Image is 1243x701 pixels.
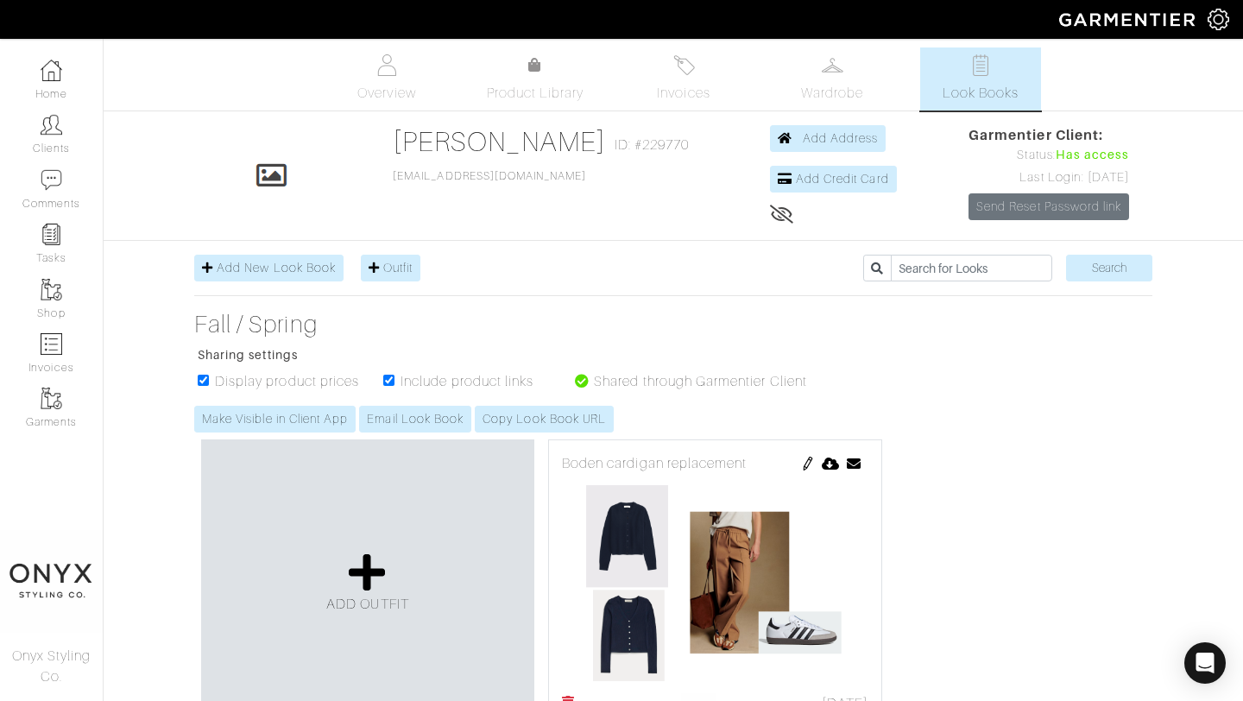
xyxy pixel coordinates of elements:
p: Sharing settings [198,346,824,364]
img: garments-icon-b7da505a4dc4fd61783c78ac3ca0ef83fa9d6f193b1c9dc38574b1d14d53ca28.png [41,279,62,300]
span: Garmentier Client: [969,125,1129,146]
input: Search for Looks [891,255,1052,281]
img: dashboard-icon-dbcd8f5a0b271acd01030246c82b418ddd0df26cd7fceb0bd07c9910d44c42f6.png [41,60,62,81]
span: Add New Look Book [217,261,336,275]
a: Copy Look Book URL [475,406,614,433]
img: garmentier-logo-header-white-b43fb05a5012e4ada735d5af1a66efaba907eab6374d6393d1fbf88cb4ef424d.png [1051,4,1208,35]
a: Add Credit Card [770,166,897,193]
span: Product Library [487,83,584,104]
img: orders-27d20c2124de7fd6de4e0e44c1d41de31381a507db9b33961299e4e07d508b8c.svg [673,54,695,76]
a: Invoices [623,47,744,111]
a: Send Reset Password link [969,193,1129,220]
a: Make Visible in Client App [194,406,356,433]
span: ADD OUTFIT [326,597,409,612]
a: Outfit [361,255,420,281]
img: gear-icon-white-bd11855cb880d31180b6d7d6211b90ccbf57a29d726f0c71d8c61bd08dd39cc2.png [1208,9,1229,30]
img: garments-icon-b7da505a4dc4fd61783c78ac3ca0ef83fa9d6f193b1c9dc38574b1d14d53ca28.png [41,388,62,409]
a: Overview [326,47,447,111]
span: Add Credit Card [796,172,889,186]
a: ADD OUTFIT [326,552,409,615]
span: Wardrobe [801,83,863,104]
span: ID: #229770 [615,135,690,155]
a: Add New Look Book [194,255,344,281]
img: reminder-icon-8004d30b9f0a5d33ae49ab947aed9ed385cf756f9e5892f1edd6e32f2345188e.png [41,224,62,245]
span: Onyx Styling Co. [12,648,91,685]
label: Shared through Garmentier Client [594,371,807,392]
img: clients-icon-6bae9207a08558b7cb47a8932f037763ab4055f8c8b6bfacd5dc20c3e0201464.png [41,114,62,136]
img: wardrobe-487a4870c1b7c33e795ec22d11cfc2ed9d08956e64fb3008fe2437562e282088.svg [822,54,843,76]
a: Product Library [475,55,596,104]
div: Boden cardigan replacement [562,453,868,474]
input: Search [1066,255,1152,281]
span: Overview [357,83,415,104]
a: Wardrobe [772,47,893,111]
span: Look Books [943,83,1019,104]
img: orders-icon-0abe47150d42831381b5fb84f609e132dff9fe21cb692f30cb5eec754e2cba89.png [41,333,62,355]
a: Fall / Spring [194,310,824,339]
label: Include product links [401,371,533,392]
img: 1758830104.png [562,474,868,690]
img: basicinfo-40fd8af6dae0f16599ec9e87c0ef1c0a1fdea2edbe929e3d69a839185d80c458.svg [376,54,398,76]
a: [PERSON_NAME] [393,126,606,157]
img: comment-icon-a0a6a9ef722e966f86d9cbdc48e553b5cf19dbc54f86b18d962a5391bc8f6eb6.png [41,169,62,191]
span: Add Address [803,131,879,145]
a: [EMAIL_ADDRESS][DOMAIN_NAME] [393,170,586,182]
a: Add Address [770,125,887,152]
div: Open Intercom Messenger [1184,642,1226,684]
span: Outfit [383,261,413,275]
a: Look Books [920,47,1041,111]
img: todo-9ac3debb85659649dc8f770b8b6100bb5dab4b48dedcbae339e5042a72dfd3cc.svg [970,54,992,76]
a: Email Look Book [359,406,471,433]
img: pen-cf24a1663064a2ec1b9c1bd2387e9de7a2fa800b781884d57f21acf72779bad2.png [801,457,815,470]
span: Has access [1056,146,1130,165]
label: Display product prices [215,371,359,392]
div: Status: [969,146,1129,165]
div: Last Login: [DATE] [969,168,1129,187]
span: Invoices [657,83,710,104]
